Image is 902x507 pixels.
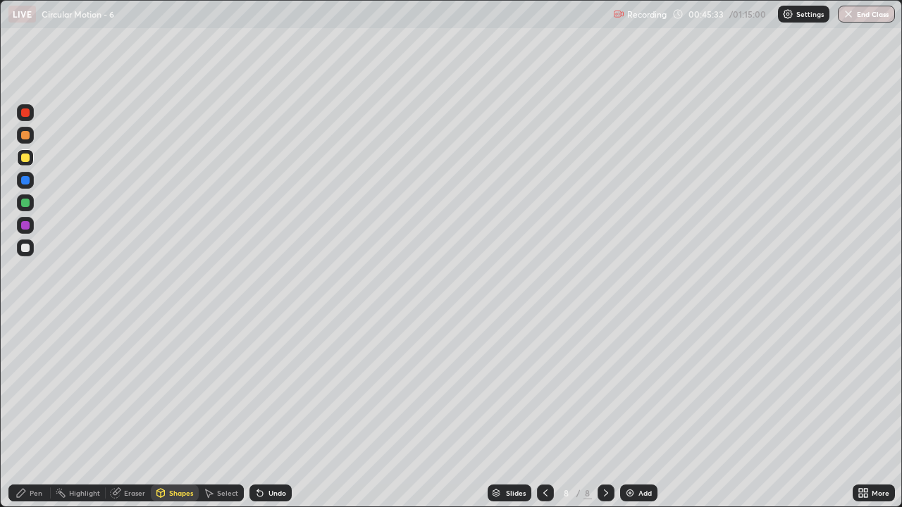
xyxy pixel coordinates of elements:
div: Highlight [69,489,100,496]
div: Slides [506,489,526,496]
div: Undo [268,489,286,496]
div: / [576,489,581,497]
p: Recording [627,9,667,20]
div: Shapes [169,489,193,496]
button: End Class [838,6,895,23]
div: Add [638,489,652,496]
img: recording.375f2c34.svg [613,8,624,20]
p: Settings [796,11,824,18]
div: 8 [583,487,592,499]
div: Pen [30,489,42,496]
img: end-class-cross [843,8,854,20]
img: class-settings-icons [782,8,793,20]
div: Eraser [124,489,145,496]
div: 8 [560,489,574,497]
img: add-slide-button [624,487,636,499]
p: Circular Motion - 6 [42,8,114,20]
div: More [872,489,889,496]
p: LIVE [13,8,32,20]
div: Select [217,489,238,496]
